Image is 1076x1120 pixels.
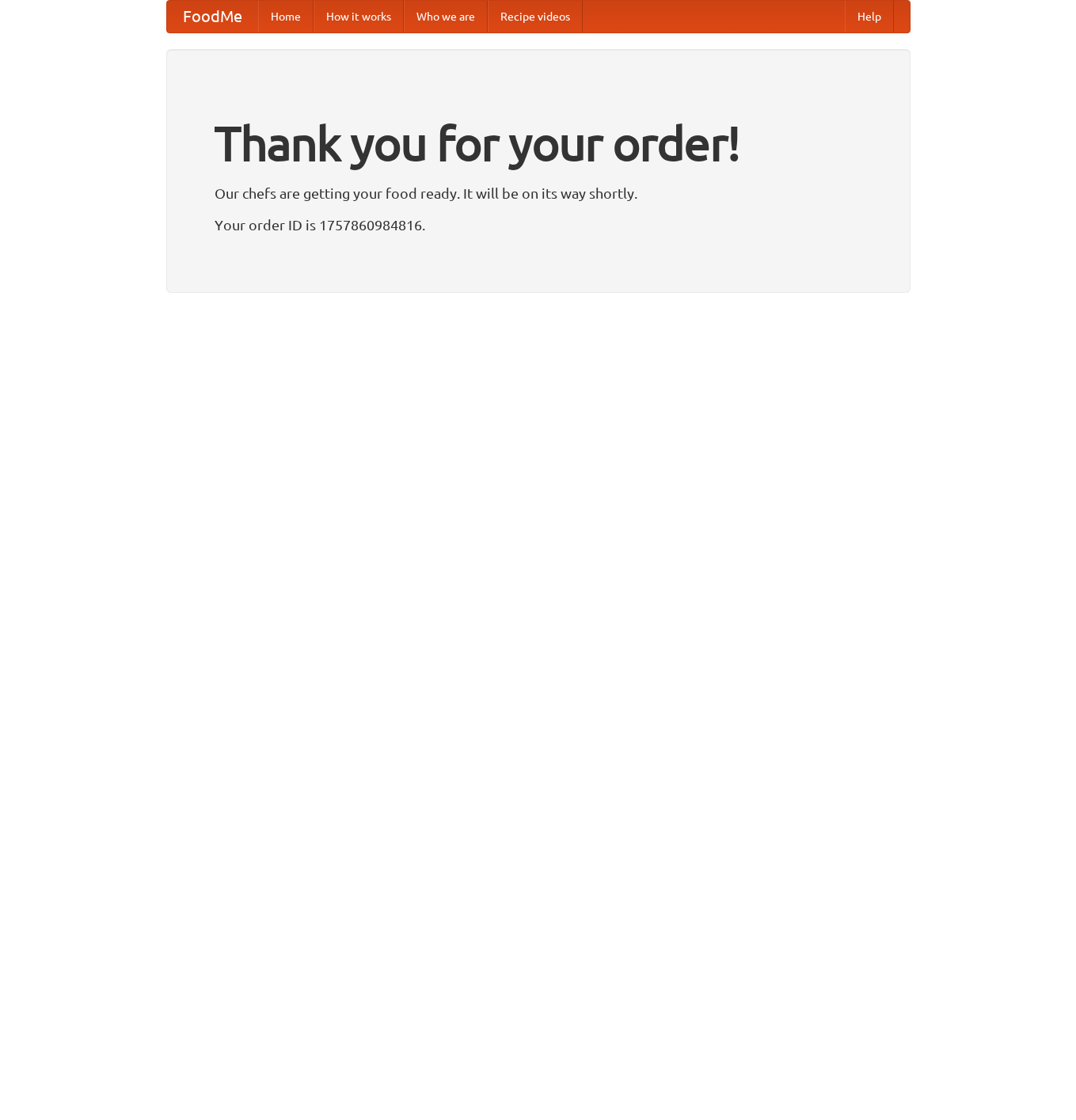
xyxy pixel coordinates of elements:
a: Help [845,1,894,32]
a: How it works [314,1,404,32]
a: FoodMe [167,1,258,32]
a: Home [258,1,314,32]
a: Recipe videos [488,1,583,32]
h1: Thank you for your order! [215,105,862,181]
p: Your order ID is 1757860984816. [215,213,862,237]
p: Our chefs are getting your food ready. It will be on its way shortly. [215,181,862,205]
a: Who we are [404,1,488,32]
